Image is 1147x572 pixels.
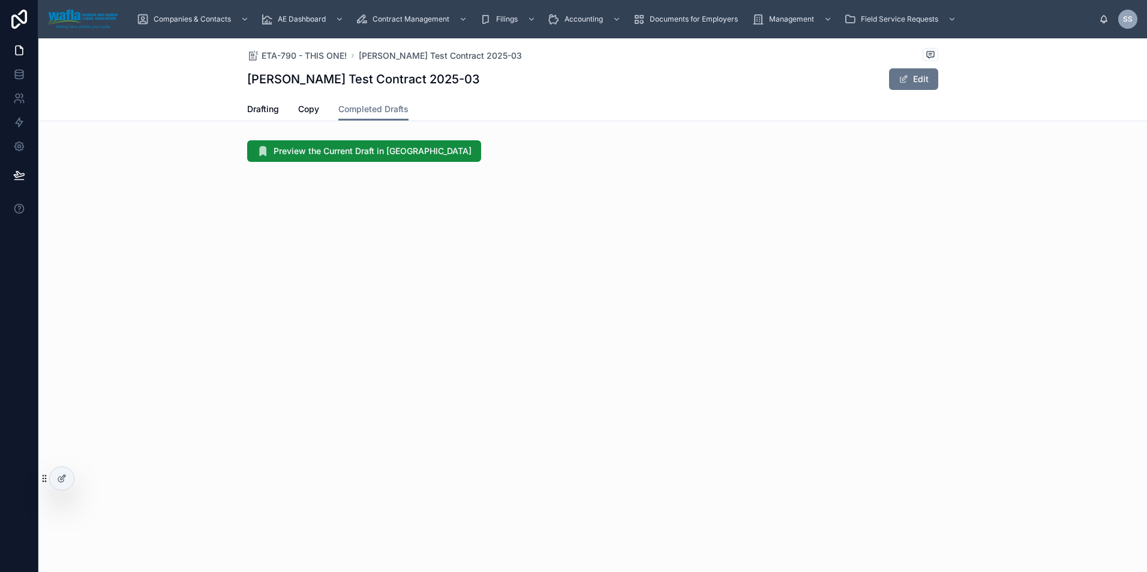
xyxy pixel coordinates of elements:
[373,14,449,24] span: Contract Management
[889,68,938,90] button: Edit
[154,14,231,24] span: Companies & Contacts
[133,8,255,30] a: Companies & Contacts
[496,14,518,24] span: Filings
[840,8,962,30] a: Field Service Requests
[262,50,347,62] span: ETA-790 - THIS ONE!
[247,50,347,62] a: ETA-790 - THIS ONE!
[749,8,838,30] a: Management
[769,14,814,24] span: Management
[861,14,938,24] span: Field Service Requests
[278,14,326,24] span: AE Dashboard
[247,103,279,115] span: Drafting
[338,98,409,121] a: Completed Drafts
[352,8,473,30] a: Contract Management
[1123,14,1133,24] span: SS
[48,10,118,29] img: App logo
[247,140,481,162] button: Preview the Current Draft in [GEOGRAPHIC_DATA]
[247,98,279,122] a: Drafting
[298,98,319,122] a: Copy
[127,6,1099,32] div: scrollable content
[565,14,603,24] span: Accounting
[338,103,409,115] span: Completed Drafts
[298,103,319,115] span: Copy
[476,8,542,30] a: Filings
[257,8,350,30] a: AE Dashboard
[544,8,627,30] a: Accounting
[629,8,746,30] a: Documents for Employers
[359,50,522,62] a: [PERSON_NAME] Test Contract 2025-03
[274,145,472,157] span: Preview the Current Draft in [GEOGRAPHIC_DATA]
[247,71,480,88] h1: [PERSON_NAME] Test Contract 2025-03
[650,14,738,24] span: Documents for Employers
